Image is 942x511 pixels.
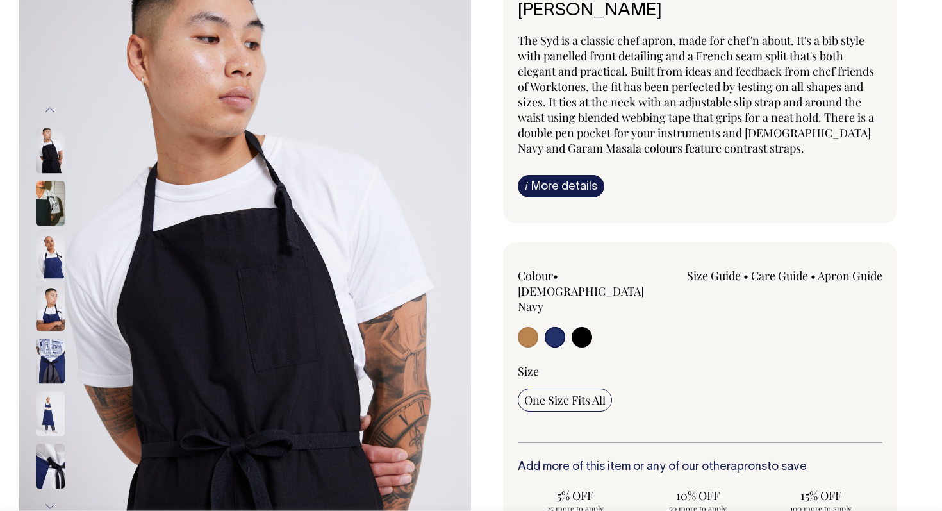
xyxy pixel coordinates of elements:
[518,33,874,156] span: The Syd is a classic chef apron, made for chef'n about. It's a bib style with panelled front deta...
[518,1,882,21] h6: [PERSON_NAME]
[770,488,872,503] span: 15% OFF
[524,488,627,503] span: 5% OFF
[518,268,664,314] div: Colour
[518,461,882,474] h6: Add more of this item or any of our other to save
[647,488,750,503] span: 10% OFF
[518,364,882,379] div: Size
[36,181,65,226] img: black
[36,391,65,436] img: french-navy
[525,179,528,192] span: i
[818,268,882,283] a: Apron Guide
[36,286,65,331] img: french-navy
[811,268,816,283] span: •
[518,389,612,412] input: One Size Fits All
[36,444,65,489] img: french-navy
[731,462,767,473] a: aprons
[518,283,644,314] label: [DEMOGRAPHIC_DATA] Navy
[36,233,65,278] img: french-navy
[518,175,604,197] a: iMore details
[751,268,808,283] a: Care Guide
[40,96,60,124] button: Previous
[36,128,65,173] img: black
[524,392,606,408] span: One Size Fits All
[553,268,558,283] span: •
[743,268,748,283] span: •
[36,339,65,383] img: french-navy
[687,268,741,283] a: Size Guide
